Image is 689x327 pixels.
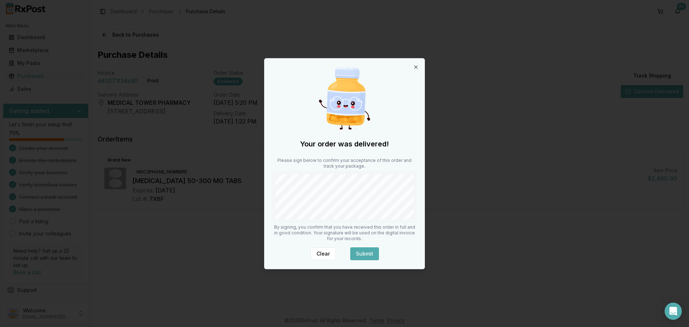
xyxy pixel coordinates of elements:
img: Happy Pill Bottle [310,64,379,133]
p: By signing, you confirm that you have received this order in full and in good condition. Your sig... [273,224,416,242]
button: Submit [350,247,379,260]
p: Please sign below to confirm your acceptance of this order and track your package. [273,158,416,169]
h2: Your order was delivered! [273,139,416,149]
button: Clear [310,247,336,260]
